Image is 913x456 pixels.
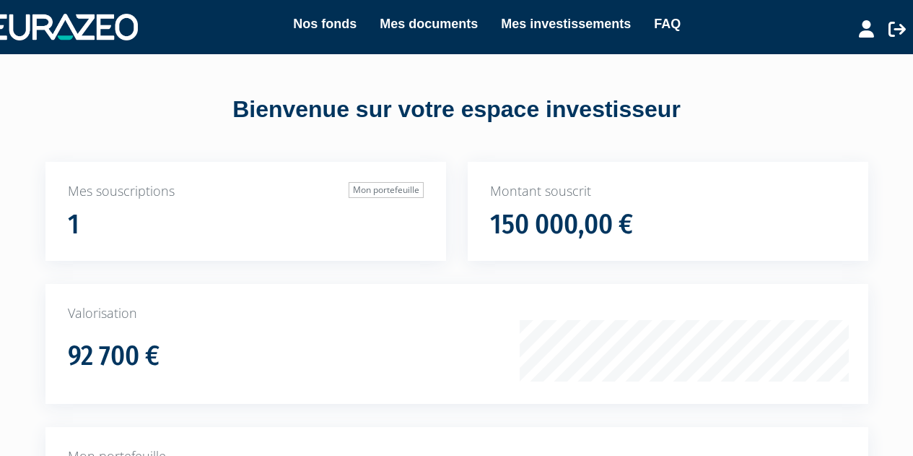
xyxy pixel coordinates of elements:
h1: 150 000,00 € [490,210,633,240]
a: FAQ [654,14,681,34]
p: Valorisation [68,304,846,323]
p: Montant souscrit [490,182,846,201]
div: Bienvenue sur votre espace investisseur [11,93,902,126]
a: Mon portefeuille [349,182,424,198]
h1: 92 700 € [68,341,160,371]
a: Nos fonds [293,14,357,34]
a: Mes documents [380,14,478,34]
a: Mes investissements [501,14,631,34]
h1: 1 [68,210,79,240]
p: Mes souscriptions [68,182,424,201]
